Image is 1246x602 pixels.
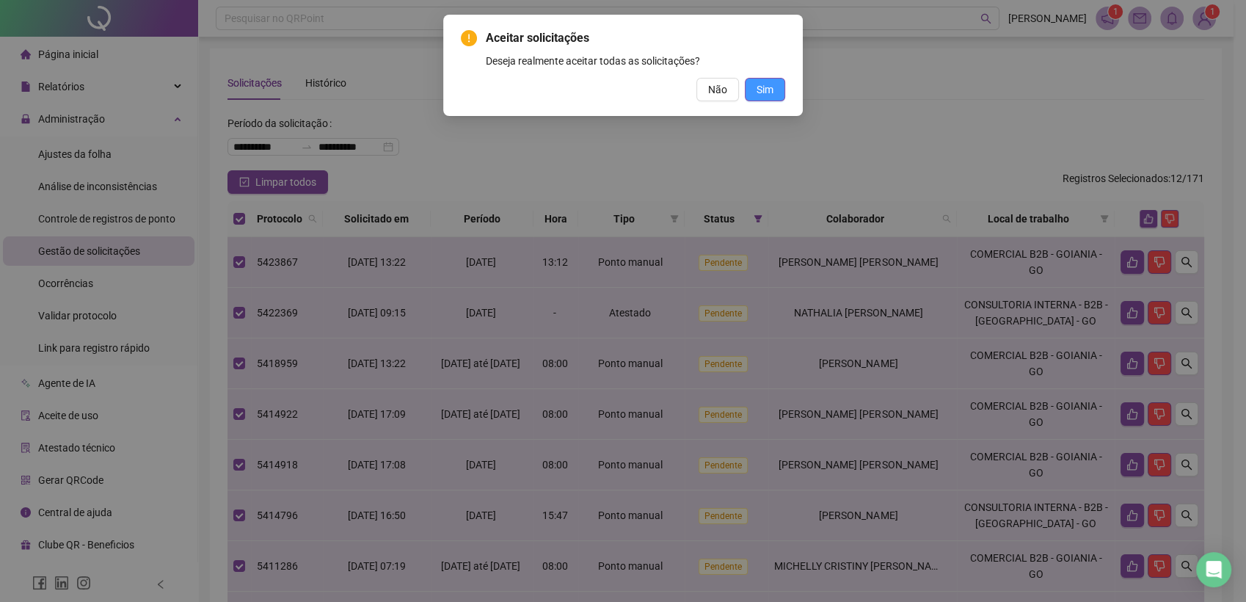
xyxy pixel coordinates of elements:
button: Não [696,78,739,101]
div: Deseja realmente aceitar todas as solicitações? [486,53,785,69]
span: exclamation-circle [461,30,477,46]
span: Aceitar solicitações [486,29,785,47]
span: Não [708,81,727,98]
span: Sim [757,81,773,98]
button: Sim [745,78,785,101]
div: Open Intercom Messenger [1196,552,1231,587]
